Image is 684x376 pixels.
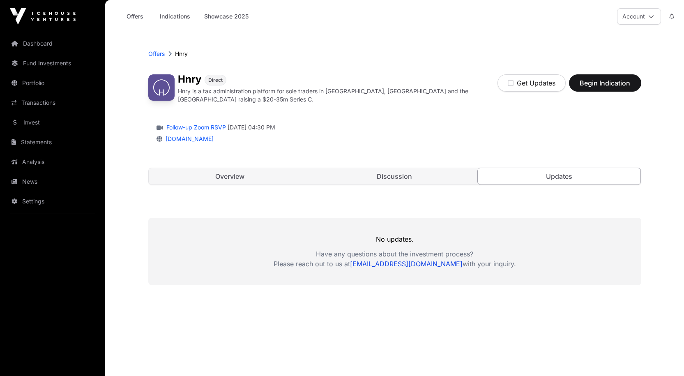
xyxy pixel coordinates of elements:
a: Statements [7,133,99,151]
a: Discussion [313,168,476,185]
a: Showcase 2025 [199,9,254,24]
a: Fund Investments [7,54,99,72]
a: Follow-up Zoom RSVP [165,123,226,131]
nav: Tabs [149,168,641,185]
span: Direct [208,77,223,83]
img: Hnry [148,74,175,101]
a: Settings [7,192,99,210]
button: Account [617,8,661,25]
a: Offers [118,9,151,24]
iframe: Chat Widget [643,337,684,376]
p: Hnry is a tax administration platform for sole traders in [GEOGRAPHIC_DATA], [GEOGRAPHIC_DATA] an... [178,87,497,104]
button: Begin Indication [569,74,641,92]
img: Icehouse Ventures Logo [10,8,76,25]
p: Have any questions about the investment process? Please reach out to us at with your inquiry. [148,249,641,269]
h1: Hnry [178,74,201,85]
a: Begin Indication [569,83,641,91]
span: [DATE] 04:30 PM [228,123,275,131]
a: Indications [154,9,196,24]
a: Analysis [7,153,99,171]
a: [EMAIL_ADDRESS][DOMAIN_NAME] [350,260,463,268]
a: News [7,173,99,191]
a: Transactions [7,94,99,112]
button: Get Updates [497,74,566,92]
a: Updates [477,168,641,185]
a: Dashboard [7,35,99,53]
span: Begin Indication [579,78,631,88]
a: Portfolio [7,74,99,92]
a: [DOMAIN_NAME] [162,135,214,142]
p: Hnry [175,50,188,58]
a: Offers [148,50,165,58]
a: Invest [7,113,99,131]
div: No updates. [148,218,641,285]
a: Overview [149,168,312,185]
